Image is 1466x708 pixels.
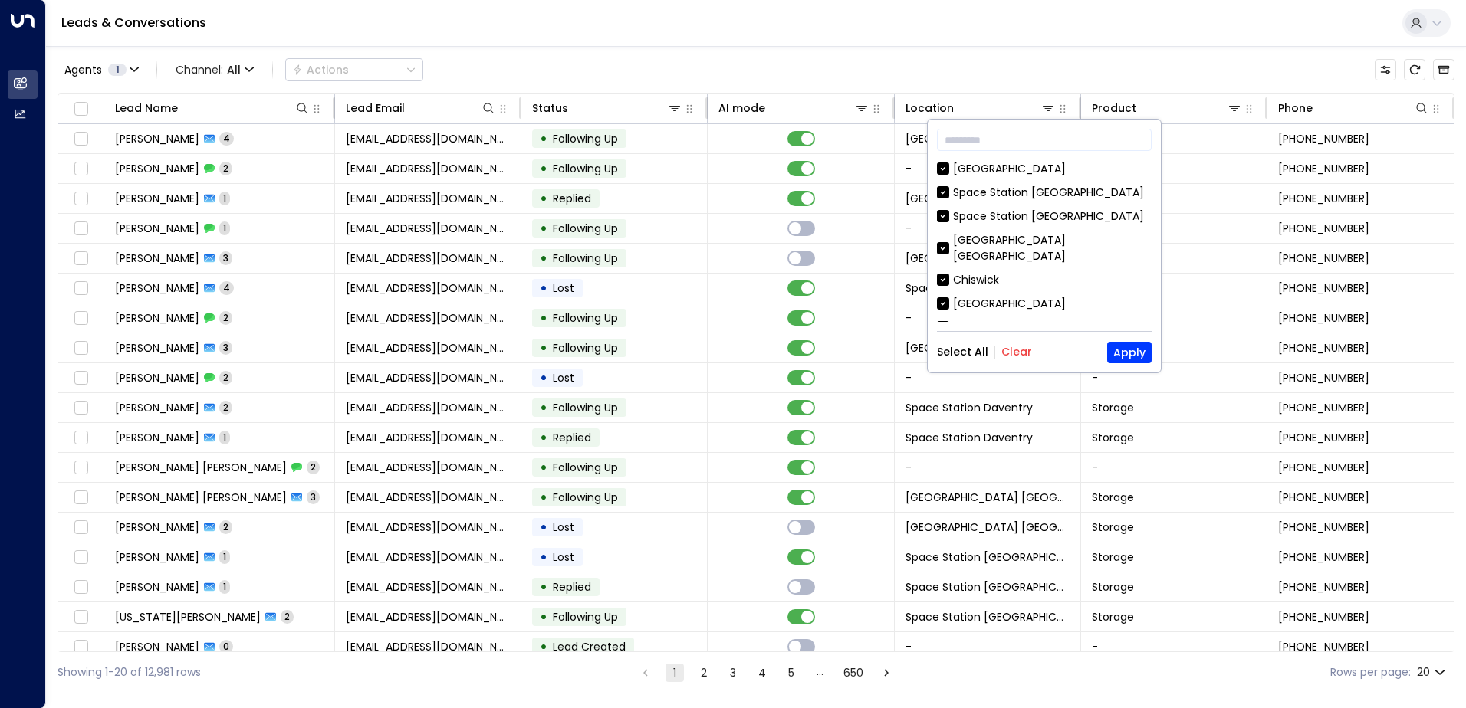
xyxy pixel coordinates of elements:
button: Go to page 2 [695,664,713,682]
span: Replied [553,430,591,445]
div: [GEOGRAPHIC_DATA] [GEOGRAPHIC_DATA] [953,232,1152,264]
td: - [1081,154,1267,183]
td: - [1081,303,1267,333]
span: Following Up [553,490,618,505]
span: +447891925922 [1278,161,1369,176]
div: • [540,126,547,152]
span: +447855442233 [1278,191,1369,206]
span: Space Station Hall Green [906,191,1018,206]
div: [GEOGRAPHIC_DATA] [937,296,1152,312]
button: Apply [1107,342,1152,363]
span: +447860803445 [1278,549,1369,565]
span: Storage [1092,400,1134,415]
div: • [540,305,547,331]
span: Kamila Tyrka [115,161,199,176]
td: - [1081,363,1267,392]
div: Actions [292,63,349,77]
span: Lead Created [553,639,626,654]
span: Maxime Genairon [115,639,199,654]
label: Rows per page: [1330,664,1411,680]
div: Button group with a nested menu [285,58,423,81]
div: Phone [1278,99,1313,117]
span: Storage [1092,520,1134,535]
span: 1 [219,431,230,444]
span: Luke Gardner [115,549,199,565]
span: Toggle select row [71,339,90,358]
span: 2 [219,311,232,324]
span: 2 [219,371,232,384]
div: Space Station [GEOGRAPHIC_DATA] [937,208,1152,225]
button: Clear [1001,346,1032,358]
span: Space Station Daventry [906,430,1033,445]
span: Following Up [553,609,618,624]
span: sanaa.sheikh1@gmail.com [346,191,510,206]
span: Following Up [553,460,618,475]
div: • [540,245,547,271]
span: +447340831957 [1278,490,1369,505]
span: ahenshaw3137@yahoo.com [346,221,510,236]
span: pevans21@yahoo.com [346,280,510,296]
span: +447814772493 [1278,639,1369,654]
div: Space Station [GEOGRAPHIC_DATA] [953,208,1144,225]
span: Lost [553,280,574,296]
div: Chiswick [937,272,1152,288]
div: Location [906,99,954,117]
span: Brodieleigh Terry [115,460,287,475]
div: AI mode [718,99,765,117]
span: Space Station Daventry [906,400,1033,415]
div: Lead Email [346,99,496,117]
div: • [540,275,547,301]
div: • [540,156,547,182]
span: +447789880892 [1278,609,1369,624]
div: Chiswick [953,272,999,288]
div: • [540,574,547,600]
span: Following Up [553,161,618,176]
span: Toggle select row [71,279,90,298]
nav: pagination navigation [636,663,896,682]
td: - [895,214,1081,243]
a: Leads & Conversations [61,14,206,31]
div: Banbury [937,320,1152,336]
span: Following Up [553,131,618,146]
span: Lost [553,520,574,535]
span: 1 [219,580,230,593]
td: - [1081,632,1267,661]
span: +447802878537 [1278,370,1369,385]
div: [GEOGRAPHIC_DATA] [GEOGRAPHIC_DATA] [937,232,1152,264]
span: Following Up [553,251,618,266]
div: Status [532,99,682,117]
span: 2 [219,520,232,533]
span: Space Station Isleworth [906,340,1018,356]
span: Refresh [1404,59,1425,80]
span: Storage [1092,609,1134,624]
div: Space Station [GEOGRAPHIC_DATA] [937,185,1152,201]
div: Banbury [953,320,997,336]
span: tyrkakamilona@gmail.com [346,161,510,176]
span: Following Up [553,221,618,236]
span: Alex Morozovs [115,370,199,385]
span: Alan Henshaw [115,221,199,236]
div: Phone [1278,99,1429,117]
span: Storage [1092,430,1134,445]
span: Toggle select row [71,638,90,657]
span: Following Up [553,340,618,356]
span: brodieterry123@outlook.com [346,490,510,505]
div: • [540,424,547,451]
div: … [811,664,830,682]
span: +447340831957 [1278,460,1369,475]
span: +447802424001 [1278,310,1369,326]
td: - [1081,214,1267,243]
div: Lead Email [346,99,405,117]
span: Toggle select row [71,518,90,537]
div: Lead Name [115,99,310,117]
span: Alan Henshaw [115,251,199,266]
div: Product [1092,99,1242,117]
span: 3 [219,251,232,264]
div: • [540,544,547,570]
span: 2 [307,461,320,474]
span: 1 [219,221,230,234]
span: +447860803445 [1278,579,1369,595]
span: +447460852012 [1278,340,1369,356]
span: Agents [64,64,102,75]
span: +441503281347 [1278,251,1369,266]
